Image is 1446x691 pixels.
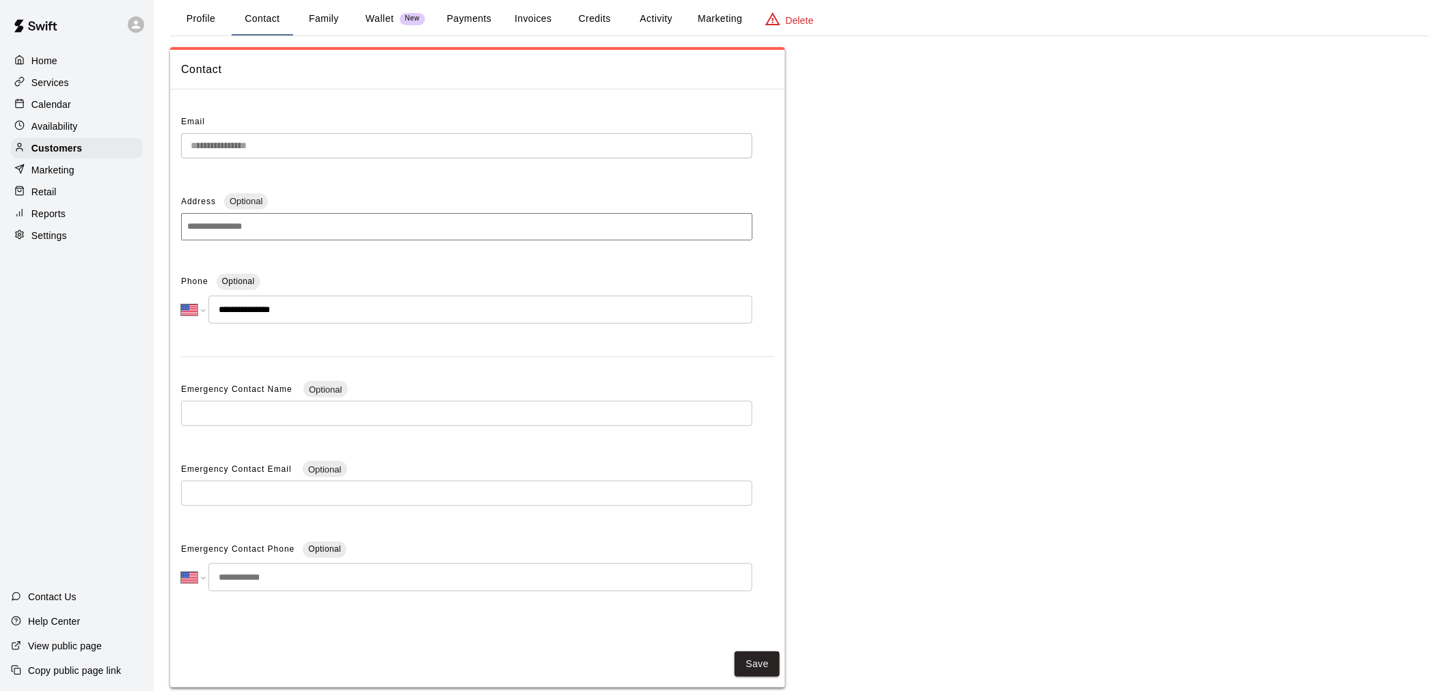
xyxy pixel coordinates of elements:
div: basic tabs example [170,3,1430,36]
p: Services [31,76,69,89]
button: Profile [170,3,232,36]
button: Save [735,651,780,677]
p: Availability [31,119,78,133]
button: Family [293,3,355,36]
a: Reports [11,203,143,224]
span: Optional [222,277,255,286]
a: Calendar [11,94,143,115]
p: Calendar [31,98,71,111]
span: Optional [224,196,268,206]
p: Home [31,54,57,68]
span: Optional [308,544,341,554]
p: Wallet [366,12,394,26]
a: Availability [11,116,143,137]
button: Credits [564,3,625,36]
a: Home [11,51,143,71]
div: The email of an existing customer can only be changed by the customer themselves at https://book.... [181,133,752,158]
p: Reports [31,207,66,221]
a: Retail [11,182,143,202]
span: Address [181,197,216,206]
a: Customers [11,138,143,158]
span: Optional [303,384,347,395]
p: Settings [31,229,67,242]
p: Marketing [31,163,74,177]
p: Retail [31,185,57,199]
p: Customers [31,141,82,155]
button: Payments [436,3,502,36]
button: Marketing [687,3,753,36]
p: Copy public page link [28,664,121,677]
span: Emergency Contact Name [181,384,295,394]
span: Emergency Contact Email [181,464,295,474]
span: Phone [181,271,208,293]
a: Services [11,72,143,93]
p: Help Center [28,615,80,628]
span: Emergency Contact Phone [181,539,295,561]
span: Contact [181,61,774,79]
p: Contact Us [28,590,77,604]
p: View public page [28,639,102,653]
p: Delete [786,14,814,27]
button: Contact [232,3,293,36]
span: New [400,14,425,23]
button: Activity [625,3,687,36]
span: Optional [303,464,346,475]
span: Email [181,117,205,126]
a: Marketing [11,160,143,180]
a: Settings [11,225,143,246]
button: Invoices [502,3,564,36]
